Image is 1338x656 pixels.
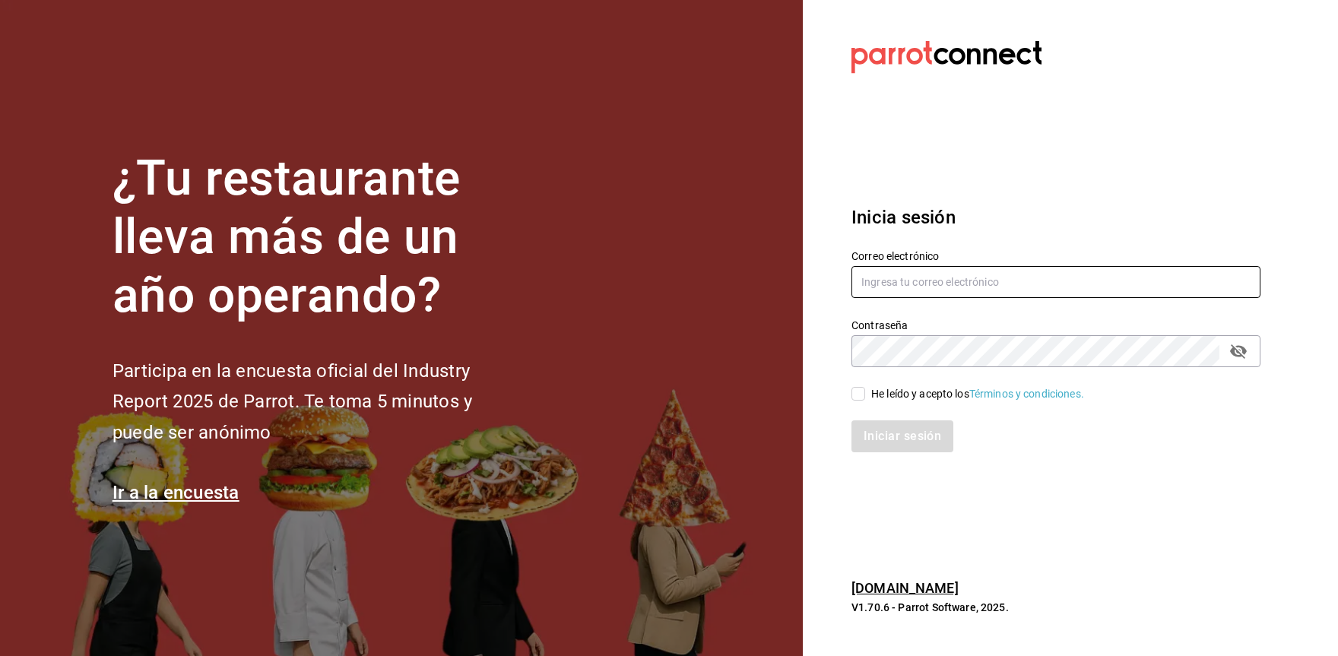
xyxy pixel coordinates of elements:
p: V1.70.6 - Parrot Software, 2025. [851,600,1260,615]
label: Correo electrónico [851,251,1260,261]
div: He leído y acepto los [871,386,1084,402]
a: Términos y condiciones. [969,388,1084,400]
h1: ¿Tu restaurante lleva más de un año operando? [113,150,523,325]
input: Ingresa tu correo electrónico [851,266,1260,298]
h2: Participa en la encuesta oficial del Industry Report 2025 de Parrot. Te toma 5 minutos y puede se... [113,356,523,448]
a: Ir a la encuesta [113,482,239,503]
h3: Inicia sesión [851,204,1260,231]
button: passwordField [1225,338,1251,364]
label: Contraseña [851,320,1260,331]
a: [DOMAIN_NAME] [851,580,959,596]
